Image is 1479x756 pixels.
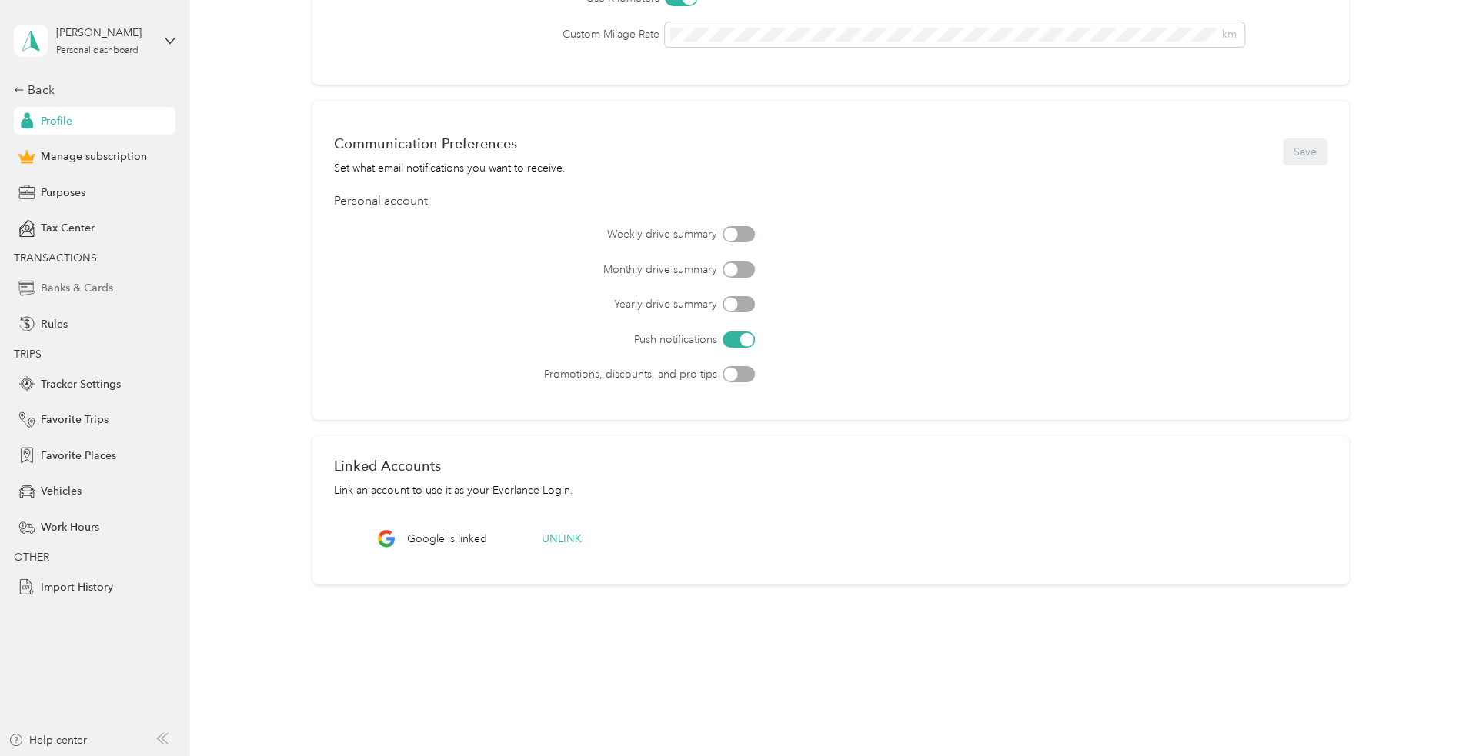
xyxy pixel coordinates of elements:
label: Monthly drive summary [420,261,717,278]
span: Banks & Cards [41,280,113,296]
div: Link an account to use it as your Everlance Login. [334,482,1327,498]
div: Personal dashboard [56,46,139,55]
div: Set what email notifications you want to receive. [334,160,566,176]
div: Communication Preferences [334,135,566,152]
span: Profile [41,113,72,129]
label: Yearly drive summary [420,296,717,312]
button: Help center [8,732,87,748]
span: Google is linked [407,531,487,547]
span: Favorite Trips [41,411,109,428]
iframe: Everlance-gr Chat Button Frame [1393,670,1479,756]
label: Custom Milage Rate [334,26,659,42]
span: Manage subscription [41,148,147,165]
img: Google Logo [377,529,396,548]
div: Back [14,81,168,99]
label: Push notifications [420,331,717,348]
span: Tax Center [41,220,95,236]
button: Unlink [531,525,593,552]
span: TRANSACTIONS [14,251,97,265]
label: Promotions, discounts, and pro-tips [420,366,717,382]
div: Linked Accounts [334,458,1327,474]
span: TRIPS [14,348,42,361]
span: Favorite Places [41,448,116,464]
span: Import History [41,579,113,595]
span: Work Hours [41,519,99,535]
span: Tracker Settings [41,376,121,392]
span: Rules [41,316,68,332]
span: Purposes [41,185,85,201]
span: OTHER [14,551,49,564]
div: [PERSON_NAME] [56,25,152,41]
label: Weekly drive summary [420,226,717,242]
span: km [1222,28,1237,41]
div: Personal account [334,192,1327,211]
span: Vehicles [41,483,82,499]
